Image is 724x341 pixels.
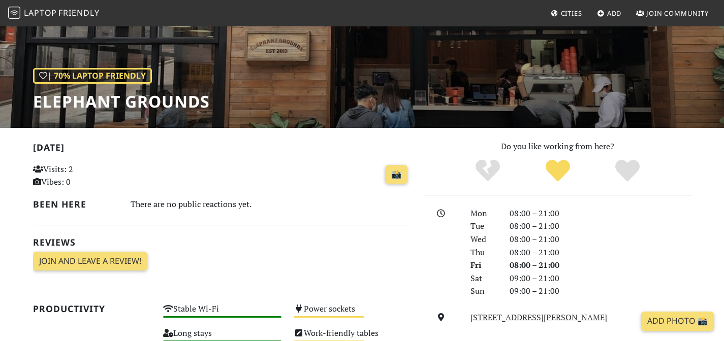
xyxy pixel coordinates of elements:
h2: Productivity [33,303,151,314]
p: Visits: 2 Vibes: 0 [33,163,151,189]
a: [STREET_ADDRESS][PERSON_NAME] [470,312,607,323]
div: Mon [464,207,503,220]
div: No [453,158,523,184]
div: Sun [464,285,503,298]
p: Do you like working from here? [424,140,691,153]
div: Sat [464,272,503,285]
span: Friendly [58,7,99,18]
div: Definitely! [592,158,663,184]
div: Thu [464,246,503,259]
div: | 70% Laptop Friendly [33,68,152,84]
div: There are no public reactions yet. [131,197,412,212]
div: Tue [464,220,503,233]
span: Laptop [24,7,57,18]
div: Wed [464,233,503,246]
span: Cities [561,9,582,18]
span: Join Community [646,9,709,18]
a: Cities [547,4,586,22]
div: 08:00 – 21:00 [503,207,698,220]
div: 08:00 – 21:00 [503,220,698,233]
div: Power sockets [288,301,418,326]
div: 09:00 – 21:00 [503,272,698,285]
h2: Reviews [33,237,412,248]
div: Fri [464,259,503,272]
a: LaptopFriendly LaptopFriendly [8,5,100,22]
span: Add [607,9,622,18]
a: 📸 [385,165,407,184]
div: 09:00 – 21:00 [503,285,698,298]
div: 08:00 – 21:00 [503,259,698,272]
div: 08:00 – 21:00 [503,233,698,246]
div: 08:00 – 21:00 [503,246,698,259]
div: Stable Wi-Fi [157,301,288,326]
div: Yes [523,158,593,184]
h1: Elephant Grounds [33,92,210,111]
h2: Been here [33,199,119,210]
a: Join Community [632,4,713,22]
a: Add [593,4,626,22]
a: Join and leave a review! [33,252,147,271]
h2: [DATE] [33,142,412,157]
img: LaptopFriendly [8,7,20,19]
